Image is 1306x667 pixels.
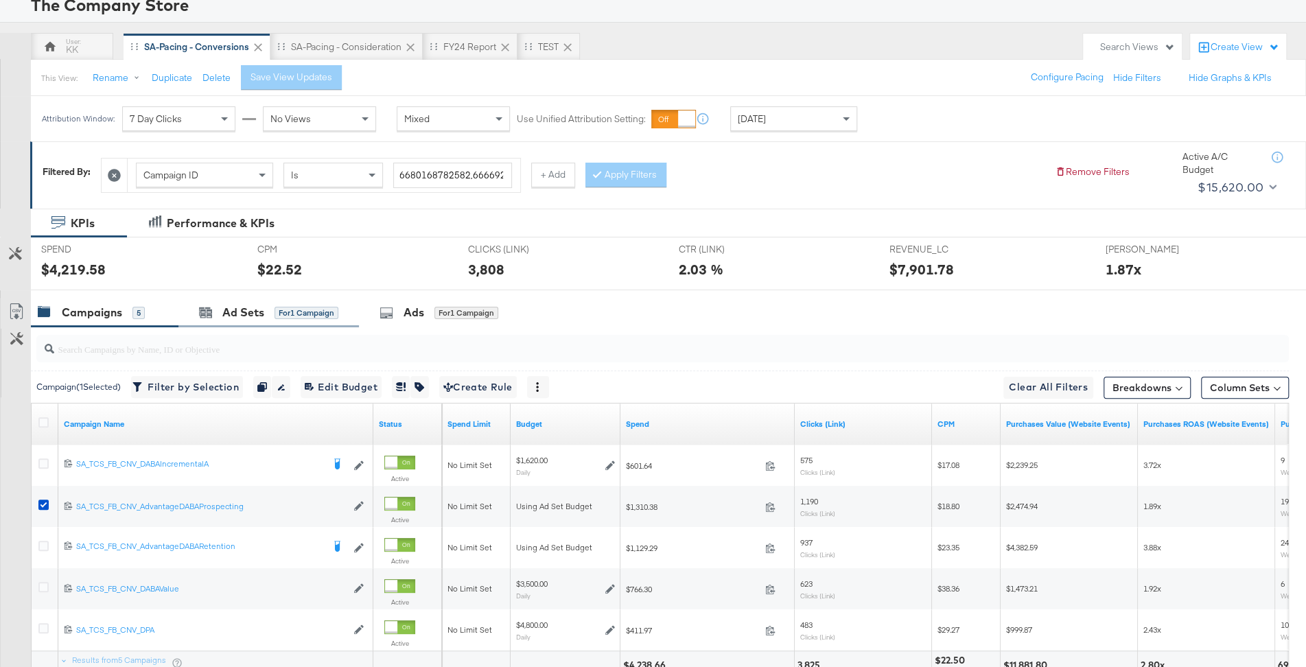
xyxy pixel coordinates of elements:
[41,243,144,256] span: SPEND
[516,455,548,466] div: $1,620.00
[1006,624,1032,635] span: $999.87
[291,40,401,54] div: SA-Pacing - Consideration
[1106,243,1209,256] span: [PERSON_NAME]
[935,654,969,667] div: $22.50
[1281,455,1285,465] span: 9
[516,468,530,476] sub: Daily
[36,381,121,393] div: Campaign ( 1 Selected)
[1189,71,1272,84] button: Hide Graphs & KPIs
[1104,377,1191,399] button: Breakdowns
[800,496,818,506] span: 1,190
[76,501,347,513] a: SA_TCS_FB_CNV_AdvantageDABAProspecting
[1143,419,1270,430] a: The total value of the purchase actions divided by spend tracked by your Custom Audience pixel on...
[468,243,571,256] span: CLICKS (LINK)
[404,305,424,320] div: Ads
[1006,460,1038,470] span: $2,239.25
[626,460,760,471] span: $601.64
[626,502,760,512] span: $1,310.38
[516,633,530,641] sub: Daily
[937,501,959,511] span: $18.80
[131,376,243,398] button: Filter by Selection
[1281,537,1289,548] span: 24
[1198,177,1263,198] div: $15,620.00
[531,163,575,187] button: + Add
[1281,620,1289,630] span: 10
[516,592,530,600] sub: Daily
[937,460,959,470] span: $17.08
[76,624,347,636] a: SA_TCS_FB_CNV_DPA
[1006,501,1038,511] span: $2,474.94
[144,40,249,54] div: SA-Pacing - Conversions
[800,592,835,600] sub: Clicks (Link)
[626,625,760,635] span: $411.97
[626,584,760,594] span: $766.30
[384,598,415,607] label: Active
[679,243,782,256] span: CTR (LINK)
[275,307,338,319] div: for 1 Campaign
[1182,150,1258,176] div: Active A/C Budget
[384,639,415,648] label: Active
[83,66,154,91] button: Rename
[937,583,959,594] span: $38.36
[468,259,504,279] div: 3,808
[270,113,311,125] span: No Views
[626,419,789,430] a: The total amount spent to date.
[152,71,192,84] button: Duplicate
[277,43,285,50] div: Drag to reorder tab
[130,43,138,50] div: Drag to reorder tab
[291,169,299,181] span: Is
[202,71,231,84] button: Delete
[738,113,766,125] span: [DATE]
[800,468,835,476] sub: Clicks (Link)
[71,215,95,231] div: KPIs
[516,501,615,512] div: Using Ad Set Budget
[305,379,377,396] span: Edit Budget
[1009,379,1088,396] span: Clear All Filters
[1211,40,1279,54] div: Create View
[130,113,182,125] span: 7 Day Clicks
[384,515,415,524] label: Active
[1143,460,1161,470] span: 3.72x
[1055,165,1130,178] button: Remove Filters
[1143,583,1161,594] span: 1.92x
[800,633,835,641] sub: Clicks (Link)
[447,583,492,594] span: No Limit Set
[937,542,959,552] span: $23.35
[524,43,532,50] div: Drag to reorder tab
[516,542,615,553] div: Using Ad Set Budget
[1006,542,1038,552] span: $4,382.59
[1192,176,1279,198] button: $15,620.00
[135,379,239,396] span: Filter by Selection
[132,307,145,319] div: 5
[66,43,78,56] div: KK
[76,458,323,469] div: SA_TCS_FB_CNV_DABAIncrementalA
[384,557,415,565] label: Active
[54,330,1174,357] input: Search Campaigns by Name, ID or Objective
[1143,624,1161,635] span: 2.43x
[379,419,436,430] a: Shows the current state of your Ad Campaign.
[443,40,496,54] div: FY24 Report
[143,169,198,181] span: Campaign ID
[1006,583,1038,594] span: $1,473.21
[76,458,323,472] a: SA_TCS_FB_CNV_DABAIncrementalA
[1201,377,1289,399] button: Column Sets
[434,307,498,319] div: for 1 Campaign
[257,243,360,256] span: CPM
[1106,259,1141,279] div: 1.87x
[889,243,992,256] span: REVENUE_LC
[393,163,512,188] input: Enter a search term
[41,114,115,124] div: Attribution Window:
[1113,71,1161,84] button: Hide Filters
[516,419,615,430] a: The maximum amount you're willing to spend on your ads, on average each day or over the lifetime ...
[76,583,347,595] a: SA_TCS_FB_CNV_DABAValue
[384,474,415,483] label: Active
[301,376,382,398] button: Edit Budget
[1100,40,1175,54] div: Search Views
[447,624,492,635] span: No Limit Set
[538,40,559,54] div: TEST
[64,419,368,430] a: Your campaign name.
[404,113,430,125] span: Mixed
[1143,542,1161,552] span: 3.88x
[257,259,302,279] div: $22.52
